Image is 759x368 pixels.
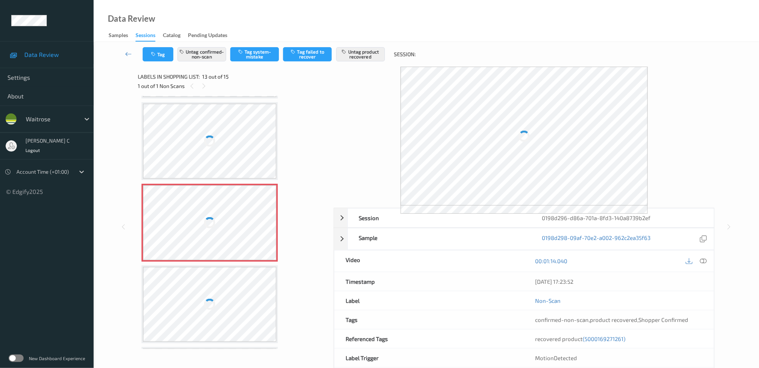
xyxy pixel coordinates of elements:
div: 1 out of 1 Non Scans [138,81,328,91]
span: product recovered [590,316,638,323]
div: Sample [348,228,531,250]
span: Labels in shopping list: [138,73,200,80]
div: Sessions [136,31,155,42]
div: 0198d296-d86a-701a-8fd3-140a8739b2ef [531,209,714,227]
a: Sessions [136,30,163,42]
div: Sample0198d298-09af-70e2-a002-962c2ea35f63 [334,228,714,250]
div: Label [334,291,524,310]
span: recovered product [535,335,626,342]
span: confirmed-non-scan [535,316,589,323]
div: [DATE] 17:23:52 [535,278,703,285]
span: Session: [394,51,416,58]
div: Session [348,209,531,227]
div: Session0198d296-d86a-701a-8fd3-140a8739b2ef [334,208,714,228]
div: Data Review [108,15,155,22]
button: Tag system-mistake [230,47,279,61]
div: Samples [109,31,128,41]
span: , , [535,316,689,323]
div: Video [334,250,524,272]
div: Label Trigger [334,349,524,367]
span: (5000169271261) [583,335,626,342]
span: 13 out of 15 [202,73,229,80]
button: Tag failed to recover [283,47,332,61]
button: Untag product recovered [336,47,385,61]
a: Catalog [163,30,188,41]
div: Referenced Tags [334,329,524,348]
button: Tag [143,47,173,61]
div: Tags [334,310,524,329]
div: Pending Updates [188,31,227,41]
span: Shopper Confirmed [639,316,689,323]
a: Samples [109,30,136,41]
div: Timestamp [334,272,524,291]
a: 00:01:14.040 [535,257,568,265]
div: Catalog [163,31,180,41]
div: MotionDetected [524,349,714,367]
a: Non-Scan [535,297,561,304]
a: 0198d298-09af-70e2-a002-962c2ea35f63 [542,234,651,244]
button: Untag confirmed-non-scan [177,47,226,61]
a: Pending Updates [188,30,235,41]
